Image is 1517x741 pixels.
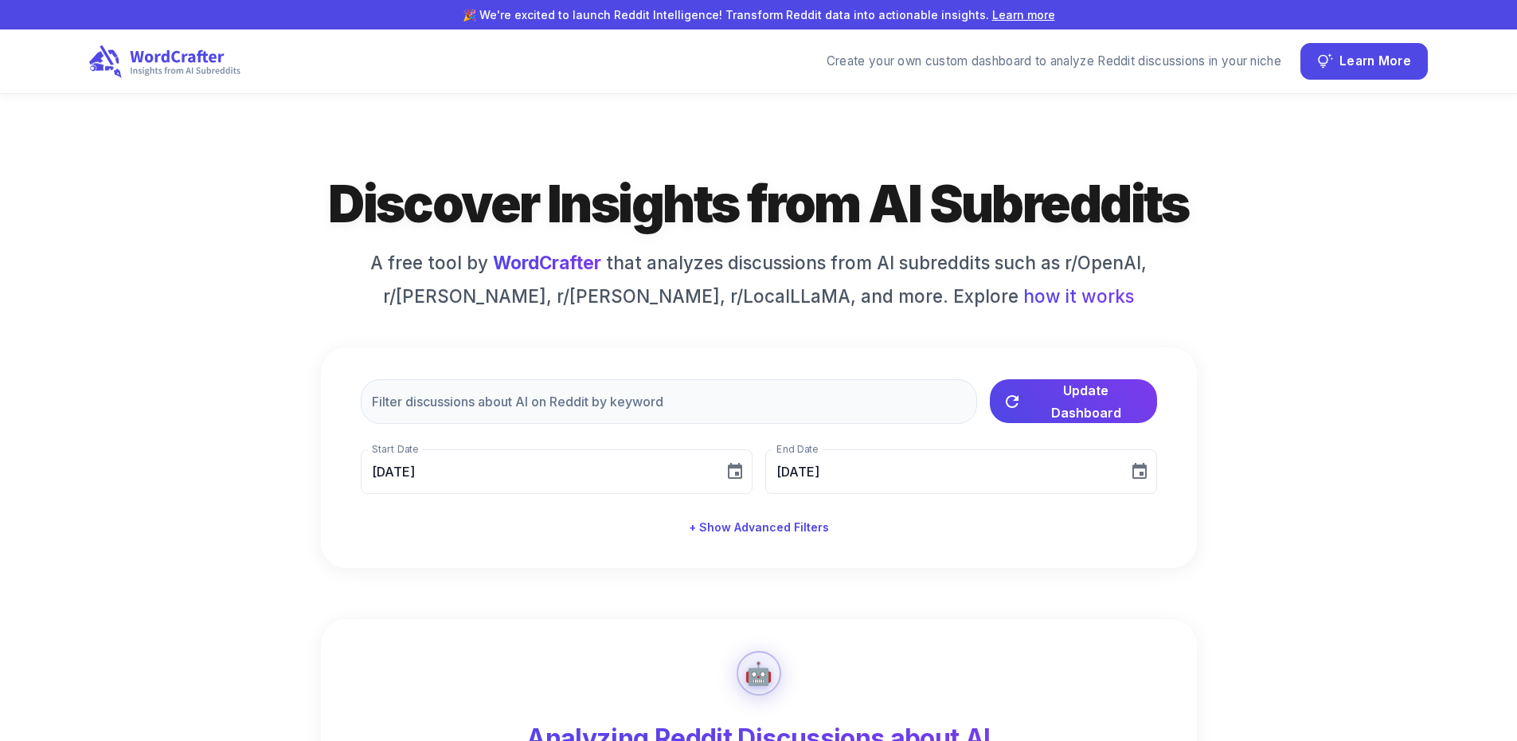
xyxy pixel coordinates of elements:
label: Start Date [372,442,418,456]
a: WordCrafter [493,252,601,273]
input: Filter discussions about AI on Reddit by keyword [361,379,977,424]
label: End Date [776,442,818,456]
button: Choose date, selected date is Aug 5, 2025 [719,456,751,488]
div: 🤖 [745,657,772,690]
button: Update Dashboard [990,379,1157,423]
span: how it works [1023,283,1134,310]
h1: Discover Insights from AI Subreddits [201,171,1316,237]
button: Learn More [1300,43,1428,80]
p: 🎉 We're excited to launch Reddit Intelligence! Transform Reddit data into actionable insights. [25,6,1492,23]
button: Choose date, selected date is Aug 18, 2025 [1124,456,1155,488]
span: Update Dashboard [1028,379,1144,424]
h6: A free tool by that analyzes discussions from AI subreddits such as r/OpenAI, r/[PERSON_NAME], r/... [361,249,1157,309]
button: + Show Advanced Filters [682,513,835,543]
span: Learn More [1339,51,1411,73]
a: Learn more [992,8,1055,22]
input: MM/DD/YYYY [765,449,1117,494]
input: MM/DD/YYYY [361,449,713,494]
div: Create your own custom dashboard to analyze Reddit discussions in your niche [827,53,1281,71]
